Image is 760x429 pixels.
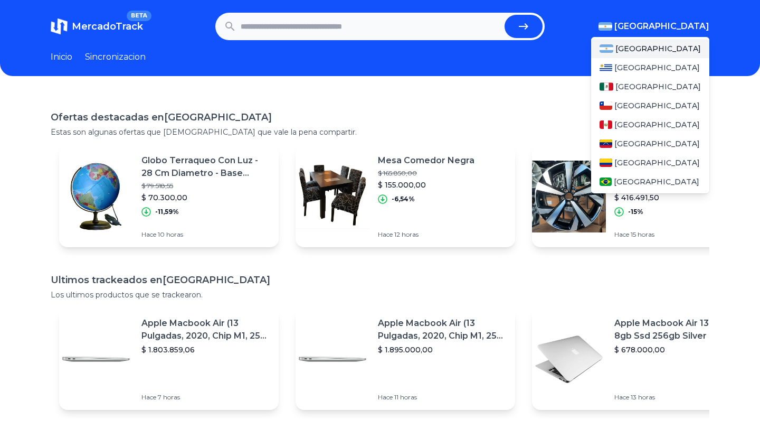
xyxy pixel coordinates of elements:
[141,230,270,239] p: Hace 10 horas
[59,160,133,234] img: Featured image
[598,22,612,31] img: Argentina
[51,290,709,300] p: Los ultimos productos que se trackearon.
[600,82,613,91] img: Mexico
[141,344,270,355] p: $ 1.803.859,06
[614,62,700,73] span: [GEOGRAPHIC_DATA]
[378,317,507,342] p: Apple Macbook Air (13 Pulgadas, 2020, Chip M1, 256 Gb De Ssd, 8 Gb De Ram) - Plata
[600,63,612,72] img: Uruguay
[600,120,612,129] img: Peru
[591,77,709,96] a: Mexico[GEOGRAPHIC_DATA]
[600,101,612,110] img: Chile
[614,20,709,33] span: [GEOGRAPHIC_DATA]
[51,273,709,287] h1: Ultimos trackeados en [GEOGRAPHIC_DATA]
[628,208,643,216] p: -15%
[532,146,752,247] a: Featured imageLlanta Aleacion Volkswagen Nivus R17 (5x100)$ 489.990,00$ 416.491,50-15%Hace 15 horas
[614,344,743,355] p: $ 678.000,00
[600,178,612,186] img: Brasil
[59,146,279,247] a: Featured imageGlobo Terraqueo Con Luz - 28 Cm Diametro - Base [PERSON_NAME]$ 79.518,55$ 70.300,00...
[532,309,752,410] a: Featured imageApple Macbook Air 13 Core I5 8gb Ssd 256gb Silver$ 678.000,00Hace 13 horas
[127,11,151,21] span: BETA
[141,393,270,402] p: Hace 7 horas
[378,154,474,167] p: Mesa Comedor Negra
[591,39,709,58] a: Argentina[GEOGRAPHIC_DATA]
[378,169,474,178] p: $ 165.850,00
[141,182,270,190] p: $ 79.518,55
[614,317,743,342] p: Apple Macbook Air 13 Core I5 8gb Ssd 256gb Silver
[141,192,270,203] p: $ 70.300,00
[51,127,709,137] p: Estas son algunas ofertas que [DEMOGRAPHIC_DATA] que vale la pena compartir.
[600,158,612,167] img: Colombia
[141,317,270,342] p: Apple Macbook Air (13 Pulgadas, 2020, Chip M1, 256 Gb De Ssd, 8 Gb De Ram) - Plata
[85,51,146,63] a: Sincronizacion
[532,322,606,396] img: Featured image
[615,81,701,92] span: [GEOGRAPHIC_DATA]
[615,43,701,54] span: [GEOGRAPHIC_DATA]
[591,58,709,77] a: Uruguay[GEOGRAPHIC_DATA]
[59,309,279,410] a: Featured imageApple Macbook Air (13 Pulgadas, 2020, Chip M1, 256 Gb De Ssd, 8 Gb De Ram) - Plata$...
[378,230,474,239] p: Hace 12 horas
[614,138,700,149] span: [GEOGRAPHIC_DATA]
[155,208,179,216] p: -11,59%
[532,160,606,234] img: Featured image
[614,230,743,239] p: Hace 15 horas
[378,180,474,190] p: $ 155.000,00
[591,153,709,172] a: Colombia[GEOGRAPHIC_DATA]
[614,119,700,130] span: [GEOGRAPHIC_DATA]
[591,172,709,191] a: Brasil[GEOGRAPHIC_DATA]
[392,195,415,203] p: -6,54%
[296,146,515,247] a: Featured imageMesa Comedor Negra$ 165.850,00$ 155.000,00-6,54%Hace 12 horas
[591,134,709,153] a: Venezuela[GEOGRAPHIC_DATA]
[614,100,700,111] span: [GEOGRAPHIC_DATA]
[72,21,143,32] span: MercadoTrack
[51,110,709,125] h1: Ofertas destacadas en [GEOGRAPHIC_DATA]
[614,393,743,402] p: Hace 13 horas
[59,322,133,396] img: Featured image
[51,18,68,35] img: MercadoTrack
[600,139,612,148] img: Venezuela
[591,96,709,115] a: Chile[GEOGRAPHIC_DATA]
[296,309,515,410] a: Featured imageApple Macbook Air (13 Pulgadas, 2020, Chip M1, 256 Gb De Ssd, 8 Gb De Ram) - Plata$...
[614,192,743,203] p: $ 416.491,50
[141,154,270,180] p: Globo Terraqueo Con Luz - 28 Cm Diametro - Base [PERSON_NAME]
[598,20,709,33] button: [GEOGRAPHIC_DATA]
[51,18,143,35] a: MercadoTrackBETA
[51,51,72,63] a: Inicio
[296,322,369,396] img: Featured image
[600,44,613,53] img: Argentina
[378,393,507,402] p: Hace 11 horas
[614,157,700,168] span: [GEOGRAPHIC_DATA]
[591,115,709,134] a: Peru[GEOGRAPHIC_DATA]
[378,344,507,355] p: $ 1.895.000,00
[296,160,369,234] img: Featured image
[614,176,699,187] span: [GEOGRAPHIC_DATA]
